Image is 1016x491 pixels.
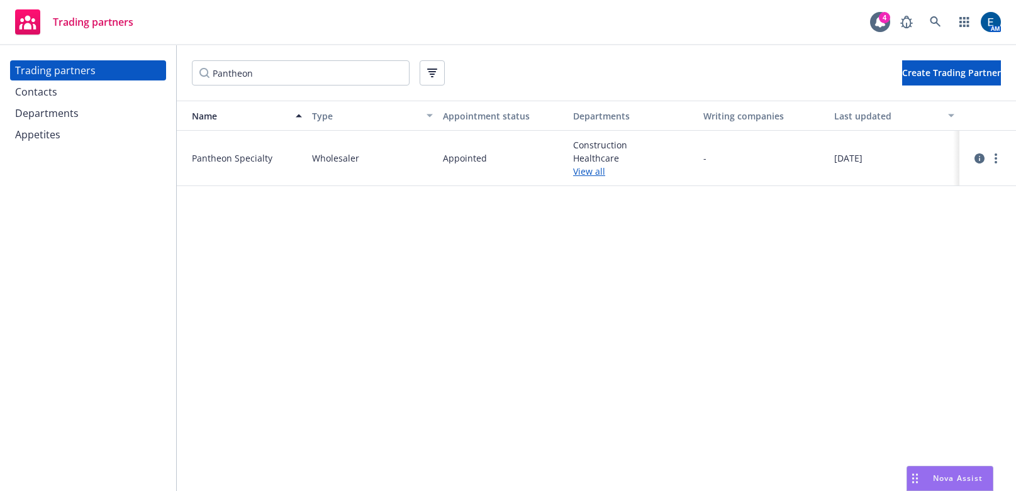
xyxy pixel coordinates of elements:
[177,101,307,131] button: Name
[573,138,693,152] span: Construction
[952,9,977,35] a: Switch app
[573,109,693,123] div: Departments
[698,101,829,131] button: Writing companies
[907,466,993,491] button: Nova Assist
[923,9,948,35] a: Search
[703,152,706,165] span: -
[15,103,79,123] div: Departments
[10,4,138,40] a: Trading partners
[834,109,941,123] div: Last updated
[573,152,693,165] span: Healthcare
[443,152,487,165] span: Appointed
[981,12,1001,32] img: photo
[902,67,1001,79] span: Create Trading Partner
[312,152,359,165] span: Wholesaler
[829,101,959,131] button: Last updated
[988,151,1003,166] a: more
[15,60,96,80] div: Trading partners
[192,152,302,165] span: Pantheon Specialty
[15,82,57,102] div: Contacts
[933,473,983,483] span: Nova Assist
[573,165,693,178] a: View all
[192,60,410,86] input: Filter by keyword...
[902,60,1001,86] button: Create Trading Partner
[568,101,698,131] button: Departments
[10,60,166,80] a: Trading partners
[438,101,568,131] button: Appointment status
[312,109,418,123] div: Type
[182,109,288,123] div: Name
[834,152,862,165] span: [DATE]
[443,109,563,123] div: Appointment status
[703,109,823,123] div: Writing companies
[10,82,166,102] a: Contacts
[972,151,987,166] a: circleInformation
[10,124,166,145] a: Appetites
[53,17,133,27] span: Trading partners
[879,12,890,23] div: 4
[307,101,437,131] button: Type
[15,124,60,145] div: Appetites
[907,466,923,490] div: Drag to move
[894,9,919,35] a: Report a Bug
[10,103,166,123] a: Departments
